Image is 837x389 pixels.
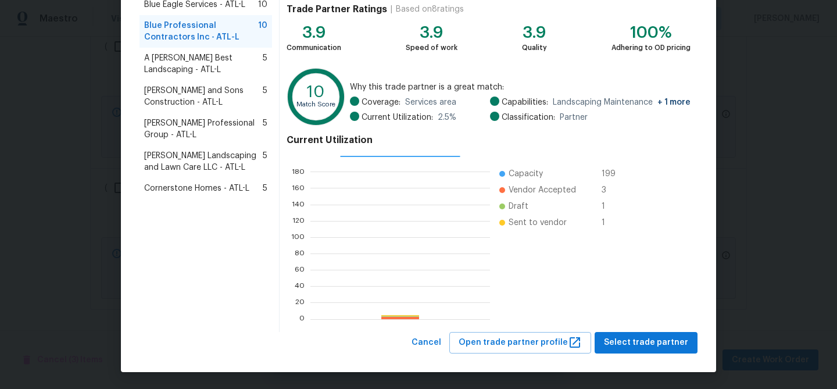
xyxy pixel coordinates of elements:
button: Select trade partner [595,332,697,354]
text: 60 [295,266,305,273]
text: 140 [292,201,305,208]
div: 100% [611,27,691,38]
span: Open trade partner profile [459,336,582,350]
div: 3.9 [522,27,547,38]
button: Cancel [407,332,446,354]
span: + 1 more [657,98,691,106]
div: 3.9 [406,27,457,38]
span: Why this trade partner is a great match: [350,81,691,93]
text: 80 [295,250,305,257]
span: Landscaping Maintenance [553,97,691,108]
text: 40 [295,283,305,290]
span: 199 [602,168,620,180]
span: Cancel [412,336,441,350]
text: 120 [292,217,305,224]
span: 5 [263,85,267,108]
span: A [PERSON_NAME] Best Landscaping - ATL-L [144,52,263,76]
span: Classification: [502,112,555,123]
span: Cornerstone Homes - ATL-L [144,183,249,194]
span: Draft [509,201,528,212]
span: [PERSON_NAME] Landscaping and Lawn Care LLC - ATL-L [144,150,263,173]
div: Based on 8 ratings [396,3,464,15]
span: 3 [602,184,620,196]
text: 160 [292,185,305,192]
span: 2.5 % [438,112,456,123]
h4: Trade Partner Ratings [287,3,387,15]
text: Match Score [296,101,335,108]
span: Partner [560,112,588,123]
span: 10 [258,20,267,43]
span: Coverage: [362,97,400,108]
span: Blue Professional Contractors Inc - ATL-L [144,20,258,43]
span: 5 [263,117,267,141]
text: 180 [292,168,305,175]
span: 1 [602,201,620,212]
text: 20 [295,299,305,306]
span: 5 [263,52,267,76]
span: Services area [405,97,456,108]
span: 5 [263,183,267,194]
span: Select trade partner [604,336,688,350]
span: [PERSON_NAME] Professional Group - ATL-L [144,117,263,141]
span: Current Utilization: [362,112,433,123]
h4: Current Utilization [287,134,691,146]
text: 10 [307,84,325,100]
div: | [387,3,396,15]
span: 5 [263,150,267,173]
button: Open trade partner profile [449,332,591,354]
span: Capabilities: [502,97,548,108]
div: 3.9 [287,27,341,38]
span: Sent to vendor [509,217,567,229]
div: Communication [287,42,341,53]
span: [PERSON_NAME] and Sons Construction - ATL-L [144,85,263,108]
div: Adhering to OD pricing [611,42,691,53]
div: Quality [522,42,547,53]
span: 1 [602,217,620,229]
span: Vendor Accepted [509,184,576,196]
text: 0 [299,316,305,323]
text: 100 [291,234,305,241]
span: Capacity [509,168,543,180]
div: Speed of work [406,42,457,53]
